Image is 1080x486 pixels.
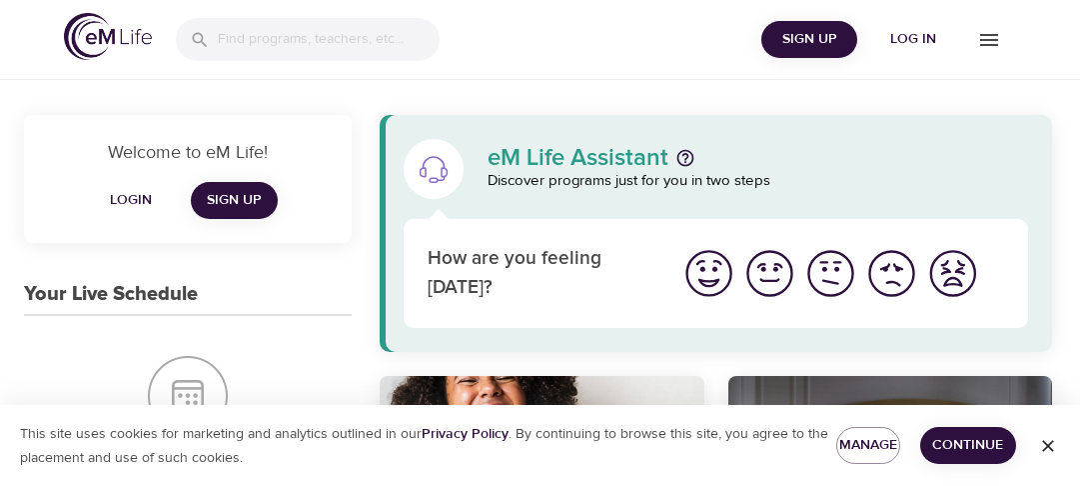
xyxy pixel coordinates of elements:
img: bad [864,246,919,301]
p: How are you feeling [DATE]? [428,245,653,302]
p: eM Life Assistant [488,146,668,170]
img: worst [925,246,980,301]
button: I'm feeling great [678,243,739,304]
p: Welcome to eM Life! [48,139,328,166]
button: Continue [920,427,1016,464]
button: I'm feeling ok [800,243,861,304]
a: Privacy Policy [422,425,509,443]
span: Sign Up [207,188,262,213]
button: Sign Up [761,21,857,58]
a: Sign Up [191,182,278,219]
button: I'm feeling bad [861,243,922,304]
img: Your Live Schedule [148,356,228,436]
span: Continue [936,433,1000,458]
button: Manage [836,427,900,464]
span: Manage [852,433,884,458]
button: I'm feeling worst [922,243,983,304]
img: ok [803,246,858,301]
img: good [742,246,797,301]
p: Discover programs just for you in two steps [488,170,1028,193]
img: eM Life Assistant [418,153,450,185]
button: menu [961,12,1016,67]
button: Login [99,182,163,219]
span: Sign Up [769,27,849,52]
span: Log in [873,27,953,52]
button: I'm feeling good [739,243,800,304]
img: logo [64,13,152,60]
button: Log in [865,21,961,58]
img: great [681,246,736,301]
span: Login [107,188,155,213]
input: Find programs, teachers, etc... [218,18,440,61]
h3: Your Live Schedule [24,283,198,306]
